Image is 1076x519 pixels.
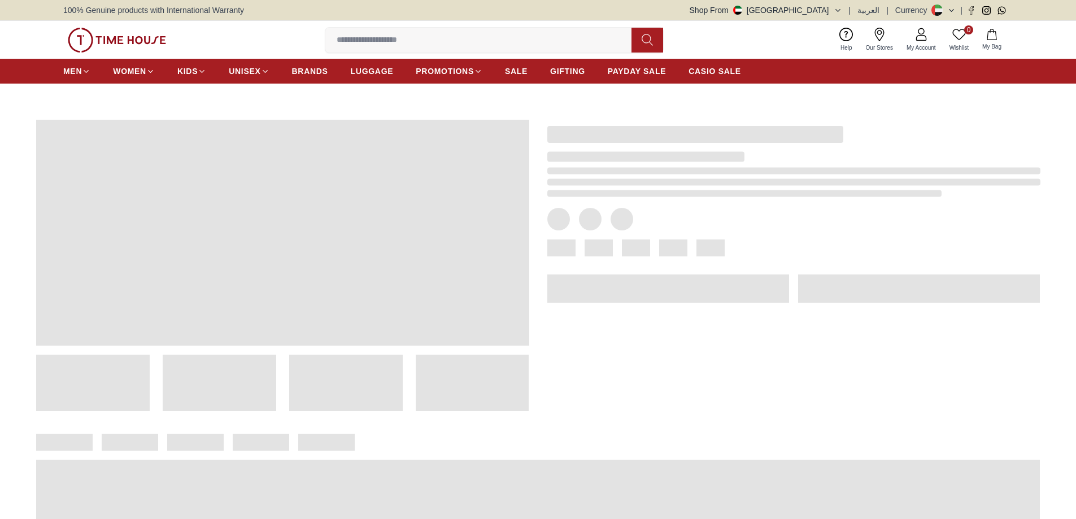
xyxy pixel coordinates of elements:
a: CASIO SALE [689,61,741,81]
span: My Account [902,43,940,52]
a: 0Wishlist [943,25,975,54]
button: Shop From[GEOGRAPHIC_DATA] [690,5,842,16]
a: Whatsapp [997,6,1006,15]
a: Instagram [982,6,991,15]
a: Facebook [967,6,975,15]
a: SALE [505,61,528,81]
a: Our Stores [859,25,900,54]
span: GIFTING [550,66,585,77]
span: CASIO SALE [689,66,741,77]
span: Wishlist [945,43,973,52]
button: العربية [857,5,879,16]
a: WOMEN [113,61,155,81]
a: PROMOTIONS [416,61,482,81]
div: Currency [895,5,932,16]
span: MEN [63,66,82,77]
span: PROMOTIONS [416,66,474,77]
a: GIFTING [550,61,585,81]
span: PAYDAY SALE [608,66,666,77]
a: KIDS [177,61,206,81]
span: | [960,5,962,16]
span: Help [836,43,857,52]
a: LUGGAGE [351,61,394,81]
span: UNISEX [229,66,260,77]
span: KIDS [177,66,198,77]
span: | [849,5,851,16]
img: ... [68,28,166,53]
a: MEN [63,61,90,81]
a: UNISEX [229,61,269,81]
img: United Arab Emirates [733,6,742,15]
span: WOMEN [113,66,146,77]
button: My Bag [975,27,1008,53]
span: BRANDS [292,66,328,77]
a: PAYDAY SALE [608,61,666,81]
span: 100% Genuine products with International Warranty [63,5,244,16]
a: Help [834,25,859,54]
span: LUGGAGE [351,66,394,77]
span: 0 [964,25,973,34]
a: BRANDS [292,61,328,81]
span: Our Stores [861,43,898,52]
span: My Bag [978,42,1006,51]
span: | [886,5,888,16]
span: SALE [505,66,528,77]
